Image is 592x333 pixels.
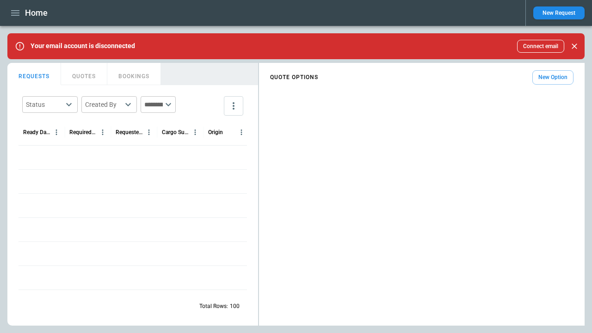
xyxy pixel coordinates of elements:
button: Origin column menu [235,126,247,138]
button: New Option [532,70,573,85]
button: REQUESTS [7,63,61,85]
button: New Request [533,6,585,19]
p: Your email account is disconnected [31,42,135,50]
div: Requested Route [116,129,143,136]
button: Cargo Summary column menu [189,126,201,138]
div: Status [26,100,63,109]
div: Origin [208,129,223,136]
button: QUOTES [61,63,107,85]
h1: Home [25,7,48,18]
div: Cargo Summary [162,129,189,136]
button: BOOKINGS [107,63,161,85]
div: Ready Date & Time (UTC) [23,129,50,136]
button: more [224,96,243,116]
p: Total Rows: [199,302,228,310]
div: Required Date & Time (UTC) [69,129,97,136]
div: dismiss [568,36,581,56]
button: Required Date & Time (UTC) column menu [97,126,109,138]
button: Ready Date & Time (UTC) column menu [50,126,62,138]
button: Close [568,40,581,53]
h4: QUOTE OPTIONS [270,75,318,80]
button: Requested Route column menu [143,126,155,138]
div: Created By [85,100,122,109]
div: scrollable content [259,67,585,88]
button: Connect email [517,40,564,53]
p: 100 [230,302,240,310]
